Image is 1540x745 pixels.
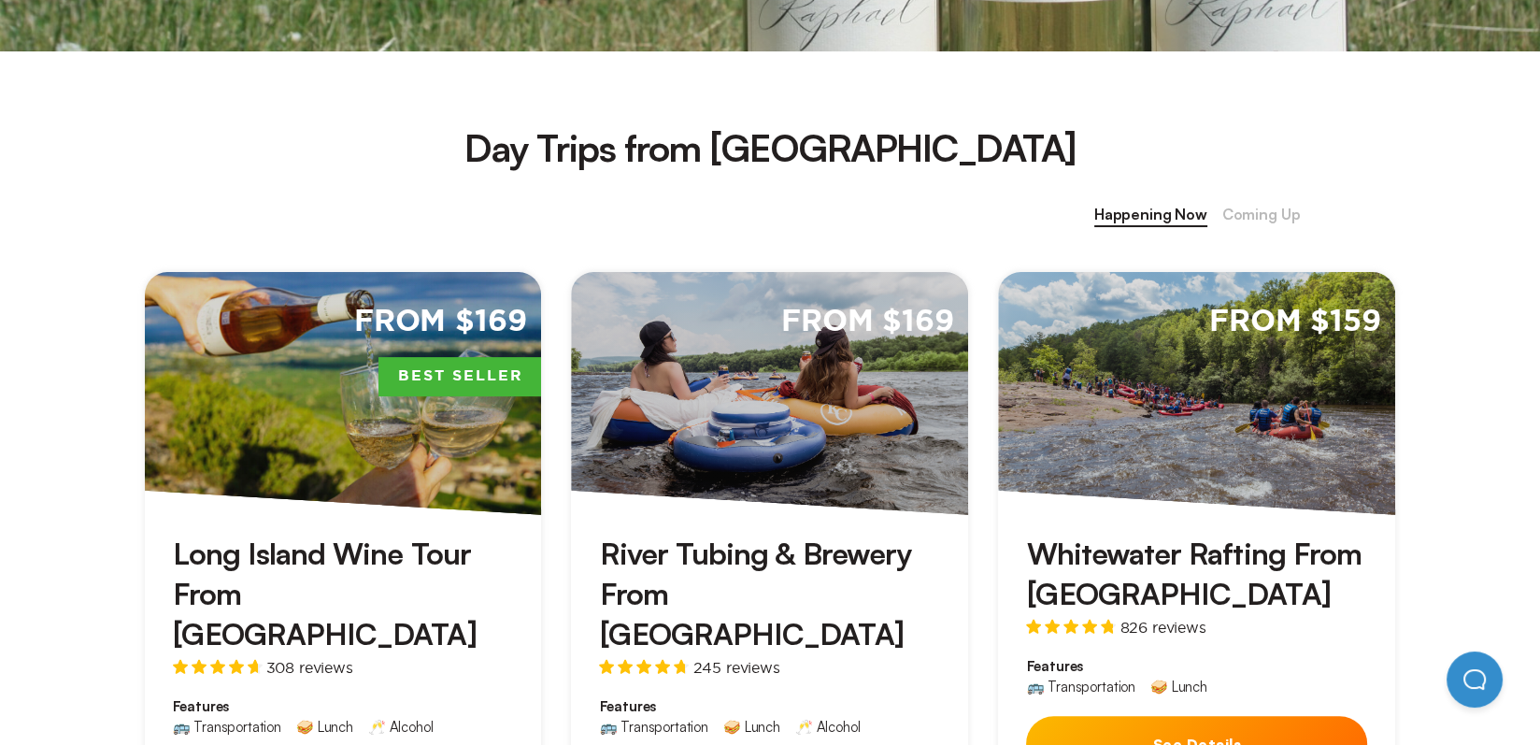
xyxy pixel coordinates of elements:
[1026,657,1367,676] span: Features
[1094,203,1207,227] span: Happening Now
[296,720,353,734] div: 🥪 Lunch
[1026,680,1134,694] div: 🚌 Transportation
[354,302,527,342] span: From $169
[1119,620,1205,635] span: 826 reviews
[599,534,940,655] h3: River Tubing & Brewery From [GEOGRAPHIC_DATA]
[1150,680,1207,694] div: 🥪 Lunch
[599,697,940,716] span: Features
[723,720,780,734] div: 🥪 Lunch
[368,720,434,734] div: 🥂 Alcohol
[173,720,281,734] div: 🚌 Transportation
[1209,302,1381,342] span: From $159
[781,302,954,342] span: From $169
[173,697,514,716] span: Features
[1222,203,1301,227] span: Coming Up
[599,720,707,734] div: 🚌 Transportation
[173,534,514,655] h3: Long Island Wine Tour From [GEOGRAPHIC_DATA]
[378,357,541,396] span: Best Seller
[692,660,779,675] span: 245 reviews
[266,660,353,675] span: 308 reviews
[1026,534,1367,614] h3: Whitewater Rafting From [GEOGRAPHIC_DATA]
[1447,652,1503,708] iframe: Help Scout Beacon - Open
[795,720,861,734] div: 🥂 Alcohol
